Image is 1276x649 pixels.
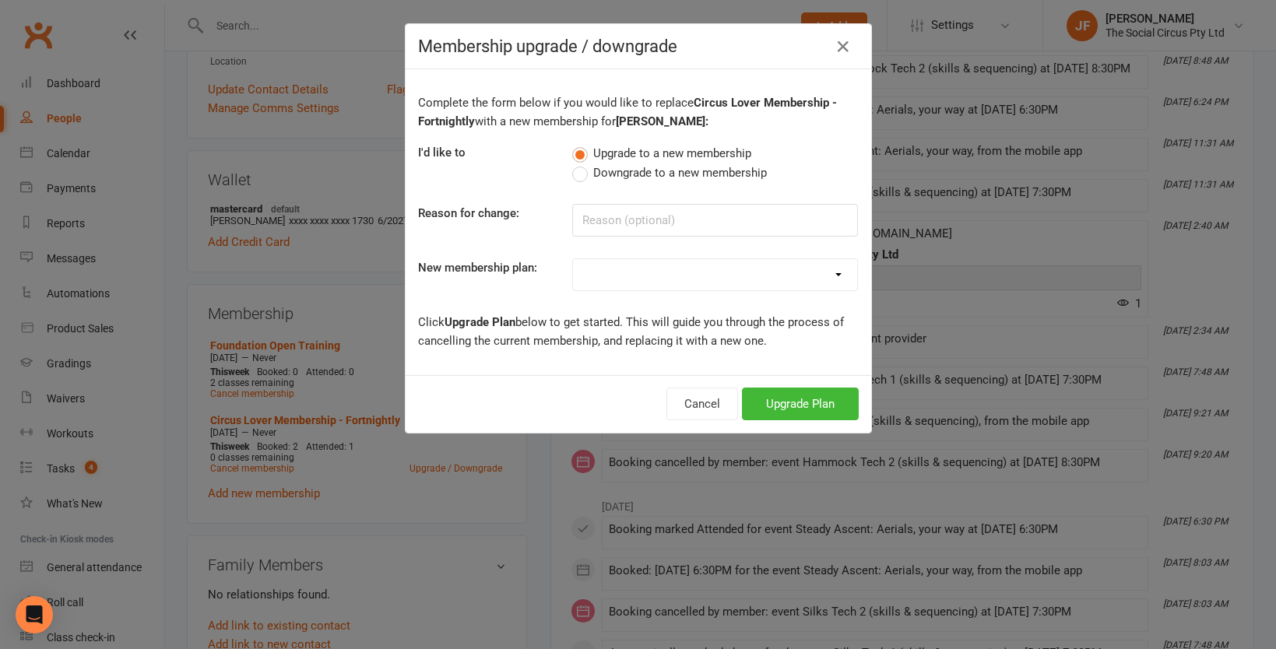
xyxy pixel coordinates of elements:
label: Reason for change: [418,204,519,223]
b: [PERSON_NAME]: [616,114,708,128]
p: Click below to get started. This will guide you through the process of cancelling the current mem... [418,313,859,350]
input: Reason (optional) [572,204,858,237]
label: New membership plan: [418,258,537,277]
label: I'd like to [418,143,466,162]
button: Upgrade Plan [742,388,859,420]
button: Close [831,34,856,59]
h4: Membership upgrade / downgrade [418,37,859,56]
button: Cancel [666,388,738,420]
span: Upgrade to a new membership [593,144,751,160]
b: Upgrade Plan [445,315,515,329]
div: Open Intercom Messenger [16,596,53,633]
span: Downgrade to a new membership [593,163,767,180]
p: Complete the form below if you would like to replace with a new membership for [418,93,859,131]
